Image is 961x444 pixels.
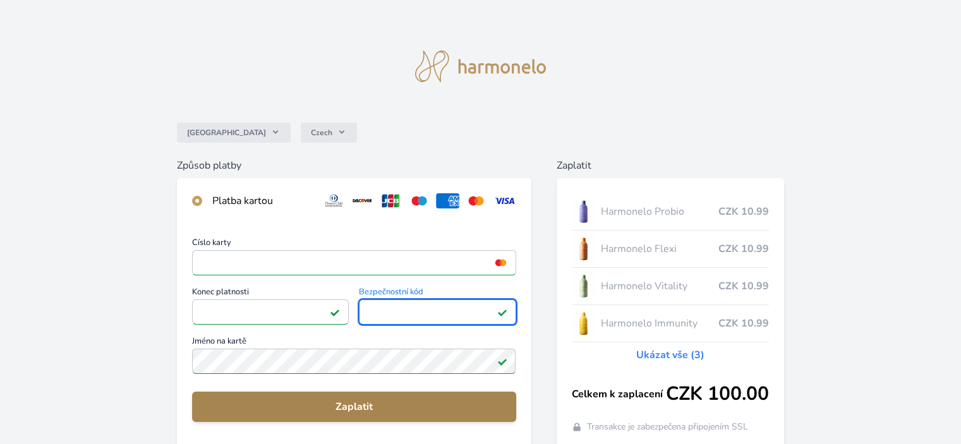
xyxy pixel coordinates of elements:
img: jcb.svg [379,193,402,208]
img: CLEAN_PROBIO_se_stinem_x-lo.jpg [572,196,596,227]
img: visa.svg [493,193,516,208]
button: Zaplatit [192,392,516,422]
span: Harmonelo Immunity [600,316,718,331]
img: diners.svg [322,193,346,208]
img: discover.svg [351,193,374,208]
span: Bezpečnostní kód [359,288,516,299]
span: CZK 10.99 [718,279,769,294]
span: CZK 10.99 [718,316,769,331]
input: Jméno na kartěPlatné pole [192,349,516,374]
span: Czech [311,128,332,138]
img: CLEAN_FLEXI_se_stinem_x-hi_(1)-lo.jpg [572,233,596,265]
span: Harmonelo Probio [600,204,718,219]
img: Platné pole [330,307,340,317]
img: CLEAN_VITALITY_se_stinem_x-lo.jpg [572,270,596,302]
img: mc.svg [464,193,488,208]
span: Harmonelo Vitality [600,279,718,294]
img: logo.svg [415,51,547,82]
span: CZK 10.99 [718,241,769,256]
span: CZK 10.99 [718,204,769,219]
iframe: Iframe pro datum vypršení platnosti [198,303,343,321]
span: [GEOGRAPHIC_DATA] [187,128,266,138]
iframe: Iframe pro číslo karty [198,254,510,272]
span: CZK 100.00 [666,383,769,405]
span: Konec platnosti [192,288,349,299]
img: mc [492,257,509,268]
span: Číslo karty [192,239,516,250]
h6: Způsob platby [177,158,531,173]
a: Ukázat vše (3) [636,347,704,363]
button: [GEOGRAPHIC_DATA] [177,123,291,143]
img: Platné pole [497,307,507,317]
img: Platné pole [497,356,507,366]
iframe: Iframe pro bezpečnostní kód [365,303,510,321]
span: Zaplatit [202,399,505,414]
img: maestro.svg [408,193,431,208]
button: Czech [301,123,357,143]
span: Jméno na kartě [192,337,516,349]
img: IMMUNITY_se_stinem_x-lo.jpg [572,308,596,339]
img: amex.svg [436,193,459,208]
span: Harmonelo Flexi [600,241,718,256]
span: Transakce je zabezpečena připojením SSL [587,421,748,433]
span: Celkem k zaplacení [572,387,666,402]
h6: Zaplatit [557,158,784,173]
div: Platba kartou [212,193,312,208]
